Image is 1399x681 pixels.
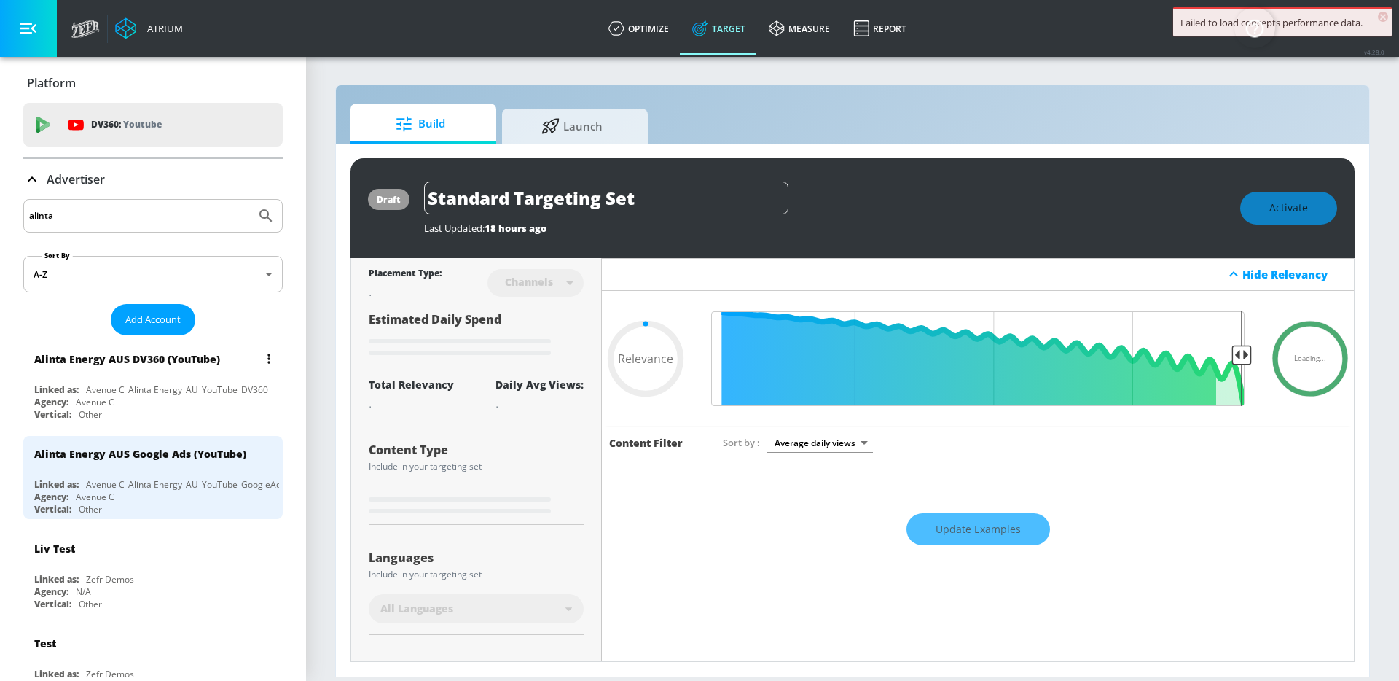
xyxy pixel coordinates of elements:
[618,353,673,365] span: Relevance
[609,436,683,450] h6: Content Filter
[23,436,283,519] div: Alinta Energy AUS Google Ads (YouTube)Linked as:Avenue C_Alinta Energy_AU_YouTube_GoogleAdsAgency...
[369,570,584,579] div: Include in your targeting set
[23,103,283,147] div: DV360: Youtube
[42,251,73,260] label: Sort By
[34,384,79,396] div: Linked as:
[757,2,842,55] a: measure
[1294,355,1326,362] span: Loading...
[767,433,873,453] div: Average daily views
[1364,48,1384,56] span: v 4.28.0
[1378,12,1388,22] span: ×
[424,222,1226,235] div: Last Updated:
[365,106,476,141] span: Build
[91,117,162,133] p: DV360:
[23,341,283,424] div: Alinta Energy AUS DV360 (YouTube)Linked as:Avenue C_Alinta Energy_AU_YouTube_DV360Agency:Avenue C...
[377,193,401,206] div: draft
[27,75,76,91] p: Platform
[86,668,134,680] div: Zefr Demos
[34,637,56,650] div: Test
[76,491,114,503] div: Avenue C
[86,573,134,585] div: Zefr Demos
[23,256,283,292] div: A-Z
[602,258,1354,291] div: Hide Relevancy
[79,503,102,515] div: Other
[369,311,501,327] span: Estimated Daily Spend
[23,63,283,104] div: Platform
[23,531,283,614] div: Liv TestLinked as:Zefr DemosAgency:N/AVertical:Other
[123,117,162,132] p: Youtube
[369,311,584,360] div: Estimated Daily Spend
[369,594,584,623] div: All Languages
[369,444,584,456] div: Content Type
[597,2,681,55] a: optimize
[1242,267,1346,281] div: Hide Relevancy
[34,668,79,680] div: Linked as:
[34,585,68,598] div: Agency:
[842,2,918,55] a: Report
[723,436,760,449] span: Sort by
[125,311,181,328] span: Add Account
[47,171,105,187] p: Advertiser
[495,378,584,392] div: Daily Avg Views:
[369,462,584,471] div: Include in your targeting set
[76,396,114,408] div: Avenue C
[86,384,268,396] div: Avenue C_Alinta Energy_AU_YouTube_DV360
[34,478,79,491] div: Linked as:
[369,552,584,564] div: Languages
[86,478,286,491] div: Avenue C_Alinta Energy_AU_YouTube_GoogleAds
[34,447,246,461] div: Alinta Energy AUS Google Ads (YouTube)
[141,22,183,35] div: Atrium
[485,222,546,235] span: 18 hours ago
[704,311,1252,406] input: Final Threshold
[369,267,442,282] div: Placement Type:
[29,206,250,225] input: Search by name
[681,2,757,55] a: Target
[34,491,68,503] div: Agency:
[23,159,283,200] div: Advertiser
[115,17,183,39] a: Atrium
[34,503,71,515] div: Vertical:
[380,602,453,616] span: All Languages
[34,598,71,610] div: Vertical:
[79,408,102,421] div: Other
[34,352,220,366] div: Alinta Energy AUS DV360 (YouTube)
[34,396,68,408] div: Agency:
[34,408,71,421] div: Vertical:
[250,200,282,232] button: Submit Search
[517,109,627,144] span: Launch
[111,304,195,335] button: Add Account
[34,542,75,556] div: Liv Test
[34,573,79,585] div: Linked as:
[1234,7,1275,48] button: Open Resource Center
[79,598,102,610] div: Other
[76,585,91,598] div: N/A
[498,276,560,288] div: Channels
[1180,16,1384,29] div: Failed to load concepts performance data.
[369,378,454,392] div: Total Relevancy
